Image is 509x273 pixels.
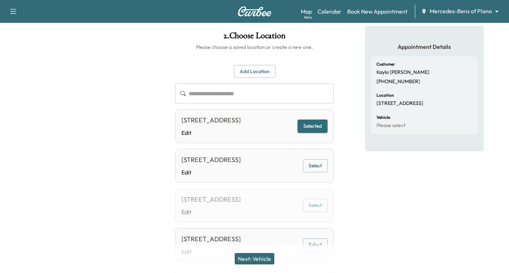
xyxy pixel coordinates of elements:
a: Edit [181,208,241,216]
a: Book New Appointment [347,7,408,16]
h6: Please choose a saved location or create a new one. [175,44,334,51]
div: [STREET_ADDRESS] [181,194,241,204]
button: Selected [298,120,328,133]
h6: Vehicle [376,115,390,120]
h6: Location [376,93,394,97]
a: Edit [181,168,241,177]
a: MapBeta [301,7,312,16]
a: Calendar [318,7,341,16]
h1: 2 . Choose Location [175,31,334,44]
div: [STREET_ADDRESS] [181,115,241,125]
div: Beta [304,15,312,20]
button: Next: Vehicle [235,253,274,264]
button: Select [303,238,328,252]
img: Curbee Logo [238,6,272,16]
p: Kayla [PERSON_NAME] [376,69,429,76]
button: Select [303,199,328,212]
a: Edit [181,128,241,137]
button: Add Location [234,65,275,78]
h6: Customer [376,62,395,66]
h5: Appointment Details [371,43,478,51]
p: Please select [376,122,405,129]
button: Select [303,159,328,172]
div: [STREET_ADDRESS] [181,234,241,244]
span: Mercedes-Benz of Plano [430,7,492,15]
p: [STREET_ADDRESS] [376,100,423,107]
p: [PHONE_NUMBER] [376,79,420,85]
div: [STREET_ADDRESS] [181,155,241,165]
